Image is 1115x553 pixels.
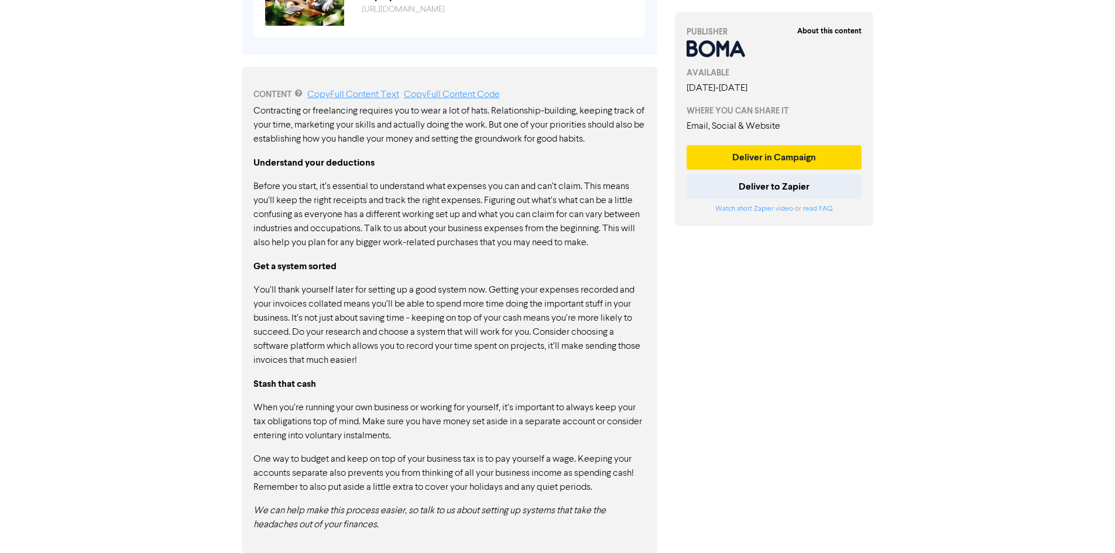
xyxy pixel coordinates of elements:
div: https://public2.bomamarketing.com/cp/2EPhGVXftiosyK6k6ES8W2?sa=ggkirF9 [353,4,643,16]
div: [DATE] - [DATE] [687,81,862,95]
a: Watch short Zapier video [715,205,793,212]
strong: About this content [797,26,862,36]
div: PUBLISHER [687,26,862,38]
p: You’ll thank yourself later for setting up a good system now. Getting your expenses recorded and ... [253,283,646,367]
button: Deliver to Zapier [687,174,862,199]
p: When you’re running your own business or working for yourself, it’s important to always keep your... [253,401,646,443]
strong: Stash that cash [253,378,316,390]
strong: Get a system sorted [253,260,337,272]
strong: Understand your deductions [253,157,375,169]
div: CONTENT [253,88,646,102]
a: Copy Full Content Text [307,90,399,99]
div: AVAILABLE [687,67,862,79]
iframe: Chat Widget [968,427,1115,553]
em: We can help make this process easier, so talk to us about setting up systems that take the headac... [253,506,606,530]
p: Contracting or freelancing requires you to wear a lot of hats. Relationship-building, keeping tra... [253,104,646,146]
p: One way to budget and keep on top of your business tax is to pay yourself a wage. Keeping your ac... [253,452,646,494]
div: WHERE YOU CAN SHARE IT [687,105,862,117]
div: Email, Social & Website [687,119,862,133]
a: read FAQ [803,205,832,212]
a: [URL][DOMAIN_NAME] [362,5,445,13]
p: Before you start, it’s essential to understand what expenses you can and can’t claim. This means ... [253,180,646,250]
div: or [687,204,862,214]
button: Deliver in Campaign [687,145,862,170]
a: Copy Full Content Code [404,90,500,99]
